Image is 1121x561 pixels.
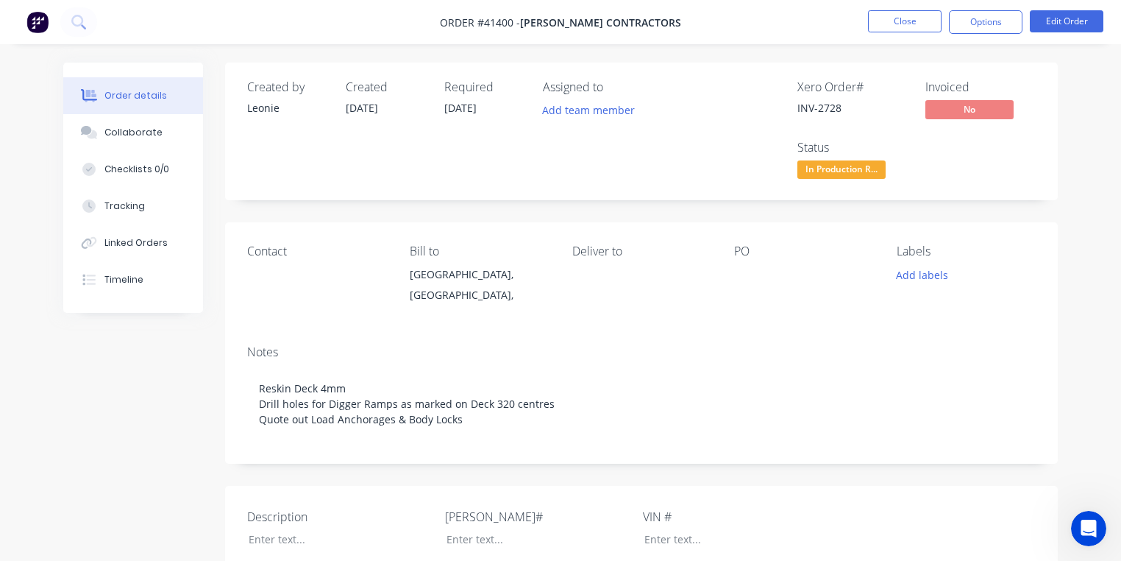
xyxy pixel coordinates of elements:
div: Reskin Deck 4mm Drill holes for Digger Ramps as marked on Deck 320 centres Quote out Load Anchora... [247,366,1036,442]
button: Collaborate [63,114,203,151]
div: [GEOGRAPHIC_DATA], [GEOGRAPHIC_DATA], [410,264,549,311]
span: No [925,100,1014,119]
div: Created [346,80,427,94]
button: Edit Order [1030,10,1103,32]
button: Linked Orders [63,225,203,261]
div: Required [444,80,525,94]
button: Add labels [889,264,956,284]
div: PO [734,244,873,258]
button: Checklists 0/0 [63,151,203,188]
div: Assigned to [543,80,690,94]
button: Order details [63,77,203,114]
div: Deliver to [572,244,711,258]
label: VIN # [643,508,827,526]
button: In Production R... [797,160,886,183]
button: Add team member [535,100,643,120]
span: [DATE] [444,101,477,115]
div: INV-2728 [797,100,908,116]
div: Contact [247,244,386,258]
div: [GEOGRAPHIC_DATA], [GEOGRAPHIC_DATA], [410,264,549,306]
div: Status [797,141,908,155]
span: Order #41400 - [440,15,520,29]
div: Labels [897,244,1036,258]
span: In Production R... [797,160,886,179]
div: Bill to [410,244,549,258]
span: [DATE] [346,101,378,115]
label: Description [247,508,431,526]
div: Notes [247,345,1036,359]
div: Timeline [104,273,143,286]
div: Linked Orders [104,236,168,250]
label: [PERSON_NAME]# [445,508,629,526]
button: Close [868,10,942,32]
div: Created by [247,80,328,94]
div: Leonie [247,100,328,116]
div: Invoiced [925,80,1036,94]
button: Tracking [63,188,203,225]
div: Order details [104,89,167,102]
img: Factory [26,11,49,33]
div: Tracking [104,200,145,213]
iframe: Intercom live chat [1071,511,1106,546]
button: Add team member [543,100,643,120]
button: Options [949,10,1022,34]
div: Checklists 0/0 [104,163,169,176]
span: [PERSON_NAME] Contractors [520,15,681,29]
div: Collaborate [104,126,163,139]
div: Xero Order # [797,80,908,94]
button: Timeline [63,261,203,298]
